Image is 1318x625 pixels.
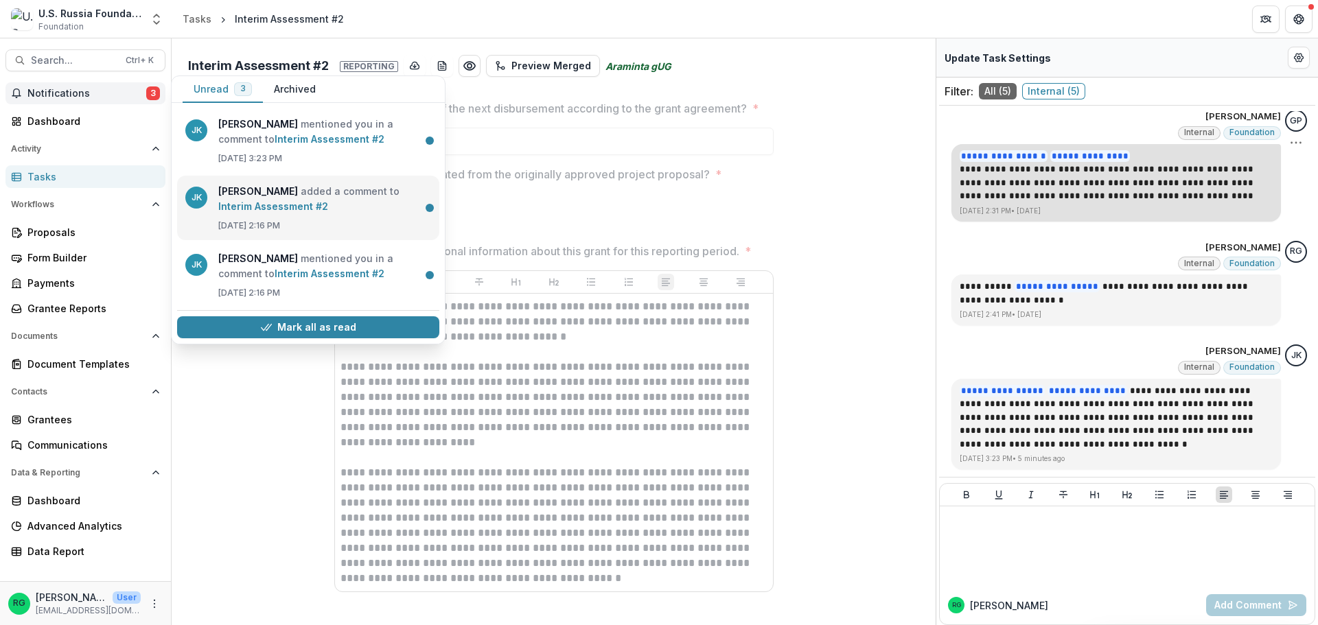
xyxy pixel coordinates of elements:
[38,21,84,33] span: Foundation
[1087,486,1103,503] button: Heading 1
[459,55,481,77] button: Preview 30e99052-0bdb-49e1-9db5-01ba7a02bcdf.pdf
[27,412,154,427] div: Grantees
[5,381,165,403] button: Open Contacts
[5,325,165,347] button: Open Documents
[508,274,524,290] button: Heading 1
[1022,83,1085,99] span: Internal ( 5 )
[5,110,165,132] a: Dashboard
[263,76,327,103] button: Archived
[27,250,154,265] div: Form Builder
[27,225,154,239] div: Proposals
[958,486,975,503] button: Bold
[27,276,154,290] div: Payments
[38,6,141,21] div: U.S. Russia Foundation
[1206,594,1306,616] button: Add Comment
[240,84,246,93] span: 3
[605,59,671,73] i: Araminta gUG
[1205,110,1281,123] p: [PERSON_NAME]
[960,453,1273,464] p: [DATE] 3:23 PM • 5 minutes ago
[5,353,165,375] a: Document Templates
[1183,486,1200,503] button: Ordered List
[334,243,739,259] p: Please provide additional information about this grant for this reporting period.
[546,274,562,290] button: Heading 2
[123,53,157,68] div: Ctrl + K
[218,117,431,147] p: mentioned you in a comment to
[991,486,1007,503] button: Underline
[11,331,146,341] span: Documents
[970,598,1048,613] p: [PERSON_NAME]
[5,462,165,484] button: Open Data & Reporting
[431,55,453,77] button: download-word-button
[5,408,165,431] a: Grantees
[218,200,328,212] a: Interim Assessment #2
[113,591,141,604] p: User
[1184,128,1214,137] span: Internal
[5,49,165,71] button: Search...
[583,274,599,290] button: Bullet List
[188,58,398,73] h2: Interim Assessment #2
[1119,486,1135,503] button: Heading 2
[5,297,165,320] a: Grantee Reports
[1247,486,1264,503] button: Align Center
[1205,344,1281,358] p: [PERSON_NAME]
[1229,362,1275,372] span: Foundation
[1289,136,1303,150] button: Options
[340,61,398,72] span: Reporting
[5,540,165,563] a: Data Report
[27,357,154,371] div: Document Templates
[5,138,165,160] button: Open Activity
[27,88,146,99] span: Notifications
[27,519,154,533] div: Advanced Analytics
[334,166,710,182] p: Has the grantee deviated from the originally approved project proposal?
[404,55,426,77] button: download-button
[177,9,349,29] nav: breadcrumb
[5,246,165,269] a: Form Builder
[275,133,384,145] a: Interim Assessment #2
[1205,241,1281,255] p: [PERSON_NAME]
[960,206,1273,216] p: [DATE] 2:31 PM • [DATE]
[146,595,163,612] button: More
[36,604,141,617] p: [EMAIL_ADDRESS][DOMAIN_NAME]
[11,468,146,477] span: Data & Reporting
[5,82,165,104] button: Notifications3
[695,274,712,290] button: Align Center
[183,12,211,26] div: Tasks
[5,434,165,456] a: Communications
[27,544,154,558] div: Data Report
[5,272,165,294] a: Payments
[621,274,637,290] button: Ordered List
[486,55,600,77] button: Preview Merged
[334,100,747,117] p: What is the amount of the next disbursement according to the grant agreement?
[1023,486,1039,503] button: Italicize
[471,274,487,290] button: Strike
[732,274,749,290] button: Align Right
[5,489,165,512] a: Dashboard
[27,114,154,128] div: Dashboard
[945,51,1051,65] p: Update Task Settings
[1290,247,1302,256] div: Ruslan Garipov
[27,301,154,316] div: Grantee Reports
[31,55,117,67] span: Search...
[13,599,25,608] div: Ruslan Garipov
[1252,5,1280,33] button: Partners
[5,515,165,537] a: Advanced Analytics
[1055,486,1072,503] button: Strike
[1229,128,1275,137] span: Foundation
[11,144,146,154] span: Activity
[235,12,344,26] div: Interim Assessment #2
[218,184,431,214] p: added a comment to
[1184,362,1214,372] span: Internal
[979,83,1017,99] span: All ( 5 )
[1288,47,1310,69] button: Edit Form Settings
[147,5,166,33] button: Open entity switcher
[11,8,33,30] img: U.S. Russia Foundation
[1280,486,1296,503] button: Align Right
[177,316,439,338] button: Mark all as read
[11,200,146,209] span: Workflows
[1229,259,1275,268] span: Foundation
[183,76,263,103] button: Unread
[1216,486,1232,503] button: Align Left
[5,193,165,215] button: Open Workflows
[658,274,674,290] button: Align Left
[960,309,1273,320] p: [DATE] 2:41 PM • [DATE]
